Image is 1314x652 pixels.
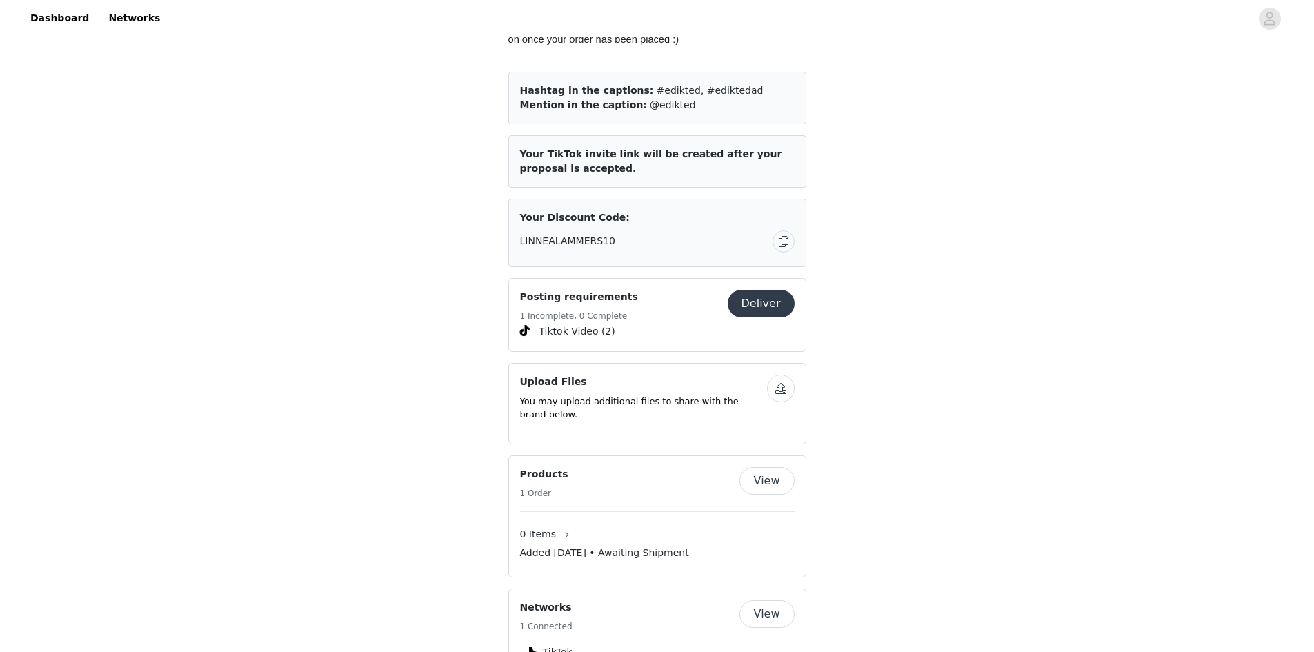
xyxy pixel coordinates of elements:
[1263,8,1276,30] div: avatar
[520,375,767,389] h4: Upload Files
[739,600,795,628] button: View
[100,3,168,34] a: Networks
[520,546,689,560] span: Added [DATE] • Awaiting Shipment
[22,3,97,34] a: Dashboard
[520,487,568,500] h5: 1 Order
[520,600,573,615] h4: Networks
[520,85,654,96] span: Hashtag in the captions:
[657,85,764,96] span: #edikted, #ediktedad
[728,290,795,317] button: Deliver
[520,290,638,304] h4: Posting requirements
[520,395,767,422] p: You may upload additional files to share with the brand below.
[739,467,795,495] button: View
[520,527,557,542] span: 0 Items
[520,234,615,248] span: LINNEALAMMERS10
[508,455,806,577] div: Products
[520,148,782,174] span: Your TikTok invite link will be created after your proposal is accepted.
[539,324,615,339] span: Tiktok Video (2)
[650,99,696,110] span: @edikted
[520,620,573,633] h5: 1 Connected
[520,210,630,225] span: Your Discount Code:
[520,467,568,482] h4: Products
[520,310,638,322] h5: 1 Incomplete, 0 Complete
[520,99,647,110] span: Mention in the caption:
[508,278,806,352] div: Posting requirements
